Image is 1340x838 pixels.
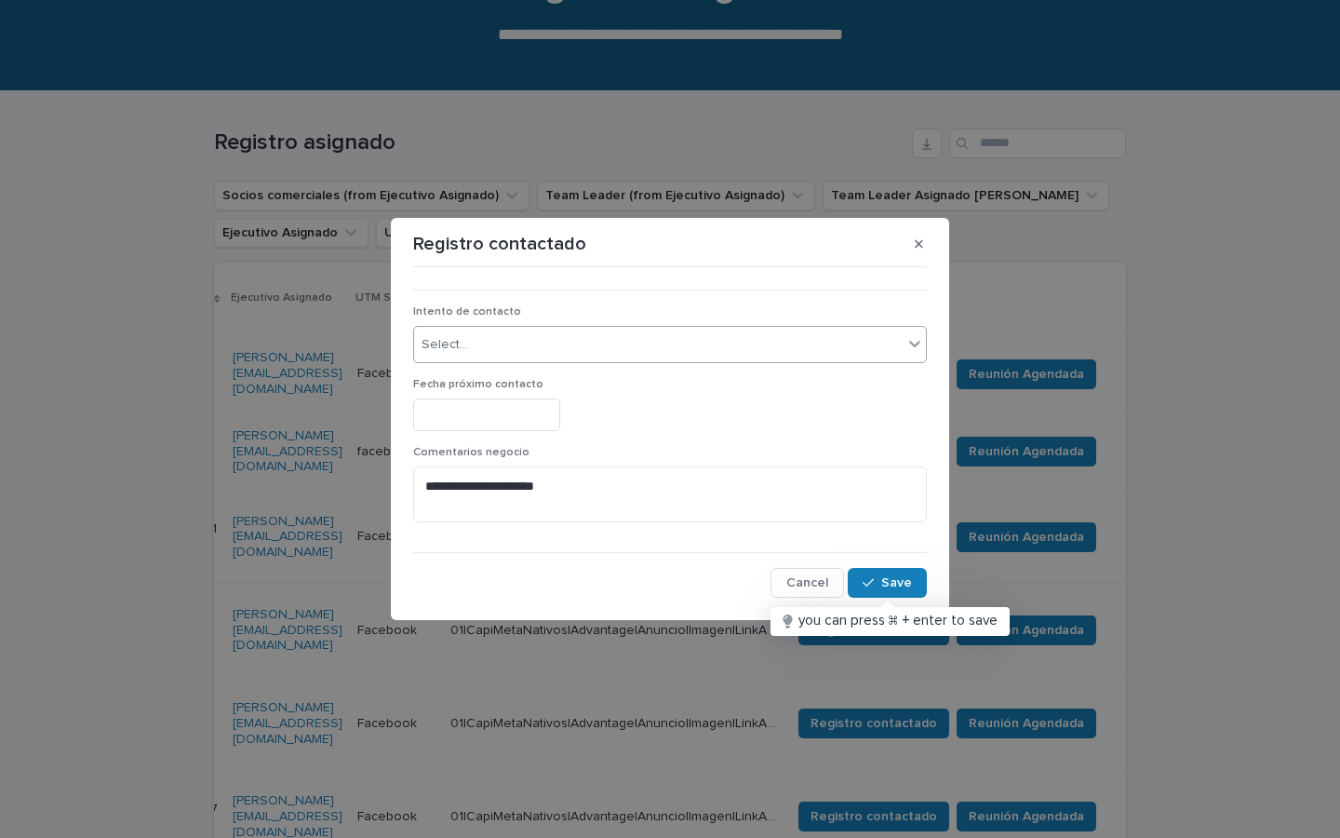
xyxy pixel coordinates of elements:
[881,576,912,589] span: Save
[786,576,828,589] span: Cancel
[413,379,543,390] span: Fecha próximo contacto
[413,447,529,458] span: Comentarios negocio
[848,568,927,598] button: Save
[422,335,468,355] div: Select...
[413,306,521,318] span: Intento de contacto
[413,233,586,255] p: Registro contactado
[770,568,844,598] button: Cancel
